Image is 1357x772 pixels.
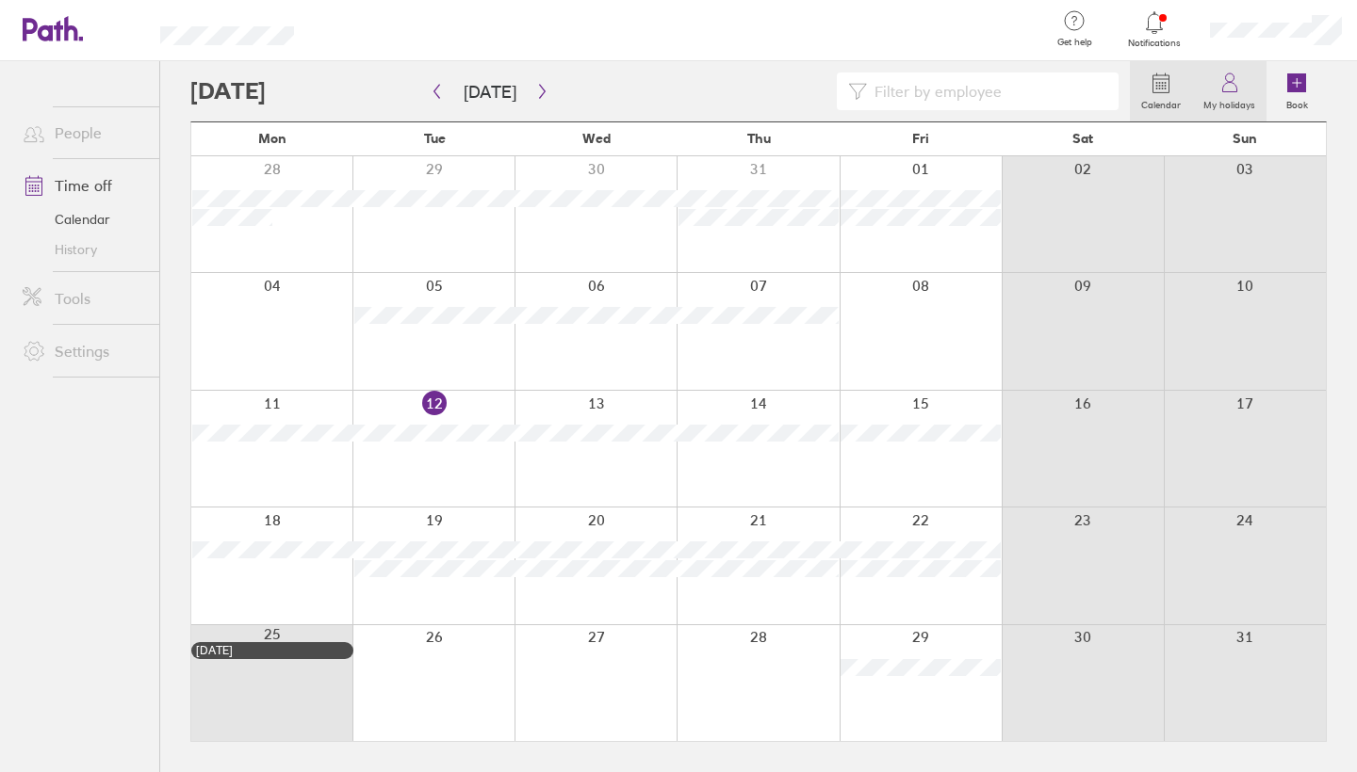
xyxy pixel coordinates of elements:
[424,131,446,146] span: Tue
[8,114,159,152] a: People
[1130,61,1192,121] a: Calendar
[747,131,771,146] span: Thu
[8,204,159,234] a: Calendar
[8,332,159,370] a: Settings
[258,131,286,146] span: Mon
[1130,94,1192,111] label: Calendar
[867,73,1107,109] input: Filter by employee
[912,131,929,146] span: Fri
[1124,38,1185,49] span: Notifications
[1124,9,1185,49] a: Notifications
[1233,131,1257,146] span: Sun
[449,76,531,107] button: [DATE]
[8,167,159,204] a: Time off
[1072,131,1093,146] span: Sat
[1044,37,1105,48] span: Get help
[1275,94,1319,111] label: Book
[582,131,611,146] span: Wed
[8,280,159,317] a: Tools
[1192,61,1267,121] a: My holidays
[1267,61,1327,121] a: Book
[1192,94,1267,111] label: My holidays
[8,234,159,265] a: History
[196,644,349,657] div: [DATE]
